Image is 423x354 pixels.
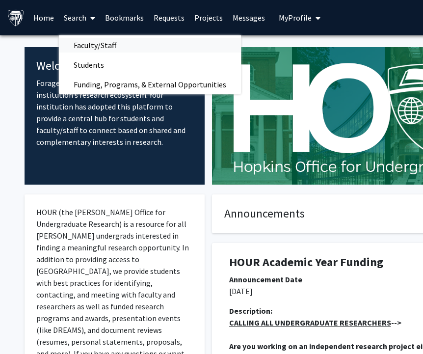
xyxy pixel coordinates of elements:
a: Funding, Programs, & External Opportunities [59,77,241,92]
strong: --> [229,318,401,327]
span: Funding, Programs, & External Opportunities [59,75,241,94]
h4: Welcome to ForagerOne [36,59,193,73]
span: My Profile [279,13,312,23]
a: Home [28,0,59,35]
a: Bookmarks [100,0,149,35]
a: Projects [189,0,228,35]
p: ForagerOne provides an entry point into our institution’s research ecosystem. Your institution ha... [36,77,193,148]
span: Students [59,55,119,75]
u: CALLING ALL UNDERGRADUATE RESEARCHERS [229,318,391,327]
a: Students [59,57,241,72]
a: Messages [228,0,270,35]
img: Johns Hopkins University Logo [7,9,25,27]
a: Search [59,0,100,35]
a: Faculty/Staff [59,38,241,53]
a: Requests [149,0,189,35]
span: Faculty/Staff [59,35,131,55]
iframe: Chat [7,310,42,347]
